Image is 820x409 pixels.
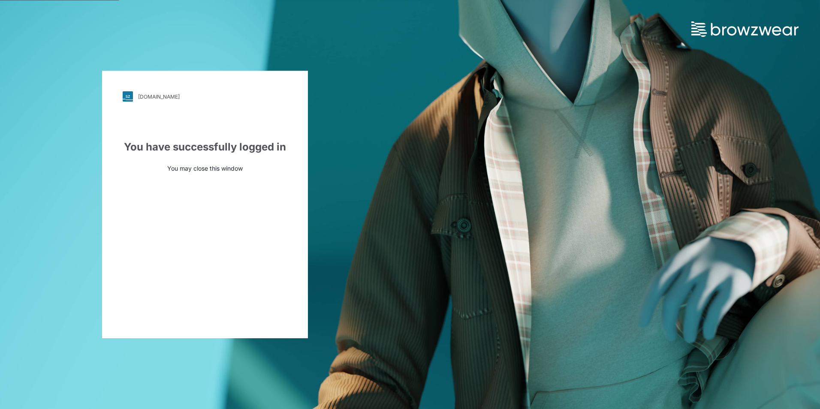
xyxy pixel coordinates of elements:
[691,21,799,37] img: browzwear-logo.73288ffb.svg
[123,91,287,102] a: [DOMAIN_NAME]
[138,93,180,100] div: [DOMAIN_NAME]
[123,164,287,173] p: You may close this window
[123,139,287,155] div: You have successfully logged in
[123,91,133,102] img: svg+xml;base64,PHN2ZyB3aWR0aD0iMjgiIGhlaWdodD0iMjgiIHZpZXdCb3g9IjAgMCAyOCAyOCIgZmlsbD0ibm9uZSIgeG...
